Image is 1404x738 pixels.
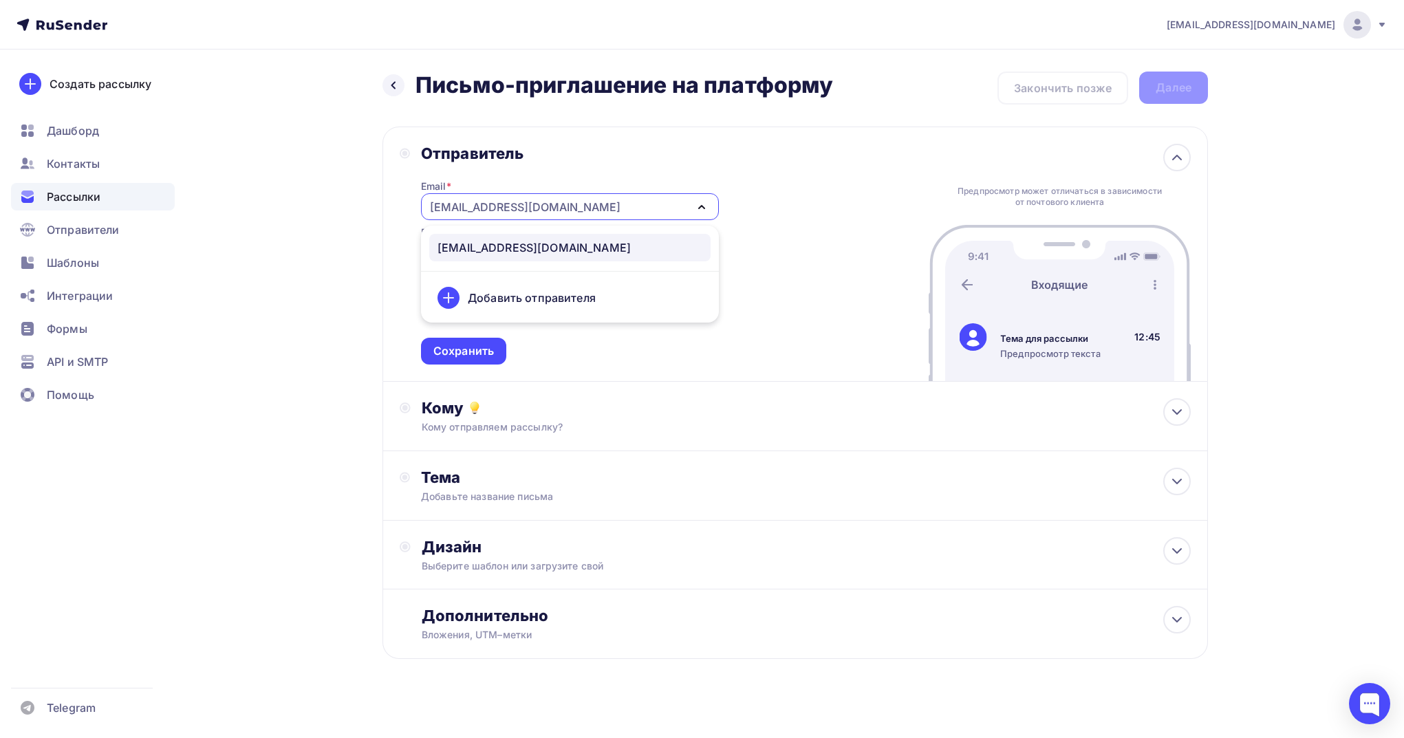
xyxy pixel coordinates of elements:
[421,226,719,253] div: Рекомендуем , чтобы рассылка не попала в «Спам»
[1000,347,1101,360] div: Предпросмотр текста
[421,226,719,323] ul: [EMAIL_ADDRESS][DOMAIN_NAME]
[422,559,1114,573] div: Выберите шаблон или загрузите свой
[1000,332,1101,345] div: Тема для рассылки
[438,239,631,256] div: [EMAIL_ADDRESS][DOMAIN_NAME]
[415,72,833,99] h2: Письмо-приглашение на платформу
[421,468,693,487] div: Тема
[1167,11,1387,39] a: [EMAIL_ADDRESS][DOMAIN_NAME]
[422,420,1114,434] div: Кому отправляем рассылку?
[47,221,120,238] span: Отправители
[430,199,620,215] div: [EMAIL_ADDRESS][DOMAIN_NAME]
[422,537,1191,556] div: Дизайн
[47,321,87,337] span: Формы
[422,628,1114,642] div: Вложения, UTM–метки
[954,186,1166,208] div: Предпросмотр может отличаться в зависимости от почтового клиента
[11,216,175,243] a: Отправители
[47,122,99,139] span: Дашборд
[422,398,1191,417] div: Кому
[433,343,494,359] div: Сохранить
[47,254,99,271] span: Шаблоны
[422,606,1191,625] div: Дополнительно
[47,287,113,304] span: Интеграции
[11,315,175,343] a: Формы
[47,354,108,370] span: API и SMTP
[11,117,175,144] a: Дашборд
[421,180,451,193] div: Email
[421,144,719,163] div: Отправитель
[47,387,94,403] span: Помощь
[47,699,96,716] span: Telegram
[421,193,719,220] button: [EMAIL_ADDRESS][DOMAIN_NAME]
[11,183,175,210] a: Рассылки
[11,150,175,177] a: Контакты
[468,290,596,306] div: Добавить отправителя
[11,249,175,276] a: Шаблоны
[47,155,100,172] span: Контакты
[421,490,666,503] div: Добавьте название письма
[1134,330,1160,344] div: 12:45
[1167,18,1335,32] span: [EMAIL_ADDRESS][DOMAIN_NAME]
[47,188,100,205] span: Рассылки
[50,76,151,92] div: Создать рассылку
